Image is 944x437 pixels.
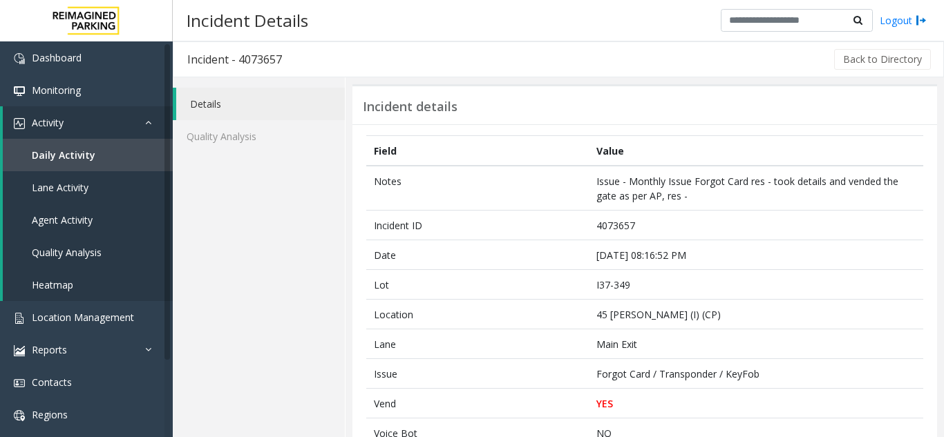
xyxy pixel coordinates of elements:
a: Quality Analysis [3,236,173,269]
a: Daily Activity [3,139,173,171]
span: Location Management [32,311,134,324]
span: Lane Activity [32,181,88,194]
td: Notes [366,166,589,211]
td: Location [366,300,589,329]
td: Lot [366,270,589,300]
span: Quality Analysis [32,246,102,259]
span: Dashboard [32,51,82,64]
th: Value [589,136,923,166]
img: 'icon' [14,378,25,389]
img: logout [916,13,927,28]
span: Activity [32,116,64,129]
a: Quality Analysis [173,120,345,153]
a: Heatmap [3,269,173,301]
img: 'icon' [14,86,25,97]
th: Field [366,136,589,166]
span: Agent Activity [32,213,93,226]
a: Logout [880,13,927,28]
img: 'icon' [14,345,25,356]
img: 'icon' [14,410,25,421]
a: Lane Activity [3,171,173,204]
span: Heatmap [32,278,73,291]
span: Regions [32,408,68,421]
td: Issue - Monthly Issue Forgot Card res - took details and vended the gate as per AP, res - [589,166,923,211]
td: 45 [PERSON_NAME] (I) (CP) [589,300,923,329]
h3: Incident Details [180,3,315,37]
img: 'icon' [14,118,25,129]
img: 'icon' [14,53,25,64]
td: Forgot Card / Transponder / KeyFob [589,359,923,389]
h3: Incident - 4073657 [173,43,296,75]
h3: Incident details [363,99,457,115]
a: Activity [3,106,173,139]
td: Incident ID [366,211,589,240]
img: 'icon' [14,313,25,324]
td: Vend [366,389,589,418]
td: [DATE] 08:16:52 PM [589,240,923,270]
td: I37-349 [589,270,923,300]
span: Contacts [32,376,72,389]
td: Lane [366,329,589,359]
td: 4073657 [589,211,923,240]
a: Details [176,88,345,120]
span: Reports [32,343,67,356]
a: Agent Activity [3,204,173,236]
span: Monitoring [32,84,81,97]
button: Back to Directory [834,49,931,70]
span: Daily Activity [32,148,95,162]
td: Main Exit [589,329,923,359]
p: YES [596,396,916,411]
td: Issue [366,359,589,389]
td: Date [366,240,589,270]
